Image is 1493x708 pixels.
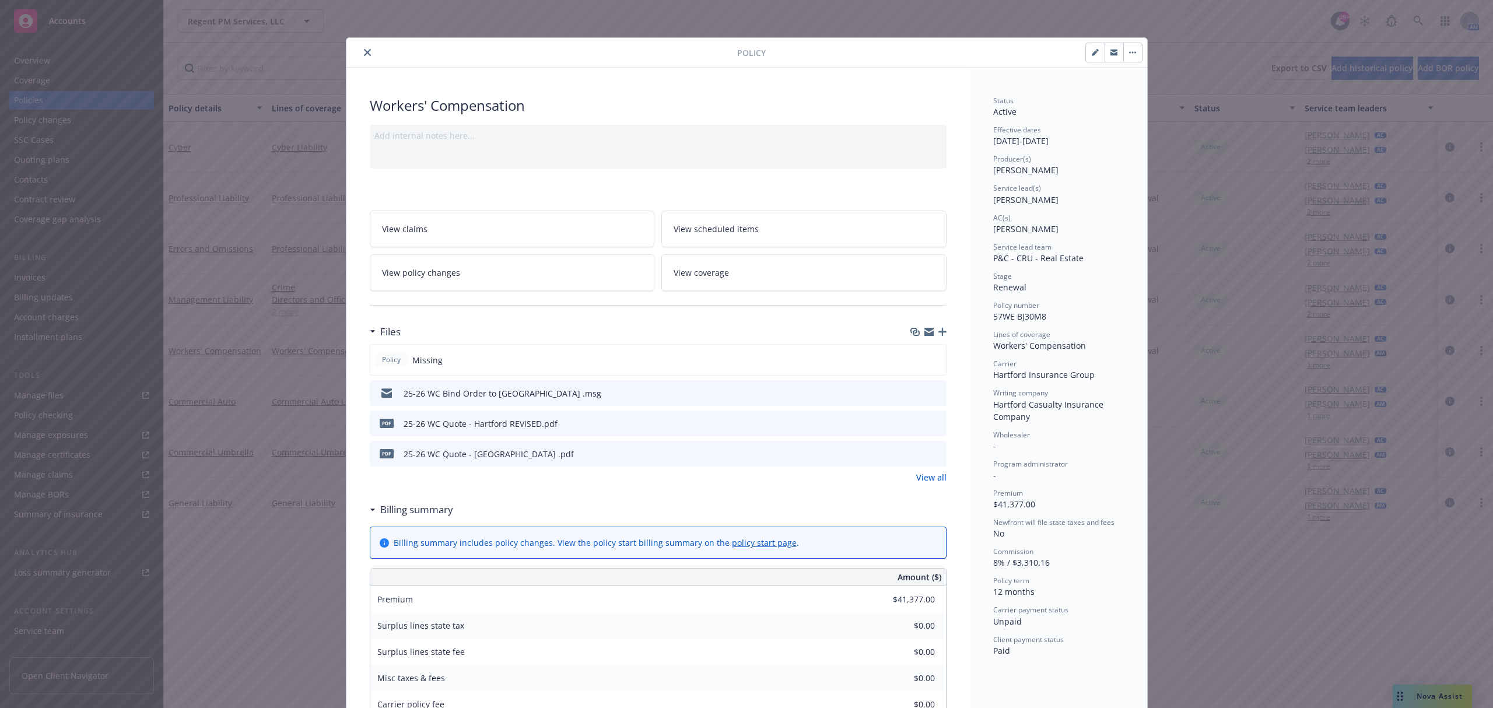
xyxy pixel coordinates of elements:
[404,448,574,460] div: 25-26 WC Quote - [GEOGRAPHIC_DATA] .pdf
[993,440,996,451] span: -
[993,311,1046,322] span: 57WE BJ30M8
[993,96,1014,106] span: Status
[380,502,453,517] h3: Billing summary
[931,387,942,399] button: preview file
[674,223,759,235] span: View scheduled items
[993,388,1048,398] span: Writing company
[380,324,401,339] h3: Files
[993,528,1004,539] span: No
[382,223,427,235] span: View claims
[931,418,942,430] button: preview file
[993,125,1124,147] div: [DATE] - [DATE]
[993,282,1026,293] span: Renewal
[993,586,1035,597] span: 12 months
[374,129,942,142] div: Add internal notes here...
[661,254,947,291] a: View coverage
[377,594,413,605] span: Premium
[866,591,942,608] input: 0.00
[380,419,394,427] span: pdf
[370,324,401,339] div: Files
[993,635,1064,644] span: Client payment status
[993,300,1039,310] span: Policy number
[993,183,1041,193] span: Service lead(s)
[382,267,460,279] span: View policy changes
[370,502,453,517] div: Billing summary
[370,211,655,247] a: View claims
[993,369,1095,380] span: Hartford Insurance Group
[993,330,1050,339] span: Lines of coverage
[993,359,1017,369] span: Carrier
[993,399,1106,422] span: Hartford Casualty Insurance Company
[913,387,922,399] button: download file
[866,617,942,635] input: 0.00
[993,164,1059,176] span: [PERSON_NAME]
[993,616,1022,627] span: Unpaid
[360,45,374,59] button: close
[377,672,445,684] span: Misc taxes & fees
[993,546,1033,556] span: Commission
[993,223,1059,234] span: [PERSON_NAME]
[993,253,1084,264] span: P&C - CRU - Real Estate
[993,154,1031,164] span: Producer(s)
[898,571,941,583] span: Amount ($)
[412,354,443,366] span: Missing
[404,418,558,430] div: 25-26 WC Quote - Hartford REVISED.pdf
[866,670,942,687] input: 0.00
[993,469,996,481] span: -
[737,47,766,59] span: Policy
[931,448,942,460] button: preview file
[377,646,465,657] span: Surplus lines state fee
[993,194,1059,205] span: [PERSON_NAME]
[993,499,1035,510] span: $41,377.00
[380,355,403,365] span: Policy
[377,620,464,631] span: Surplus lines state tax
[993,576,1029,586] span: Policy term
[913,418,922,430] button: download file
[993,106,1017,117] span: Active
[370,96,947,115] div: Workers' Compensation
[993,557,1050,568] span: 8% / $3,310.16
[993,430,1030,440] span: Wholesaler
[732,537,797,548] a: policy start page
[394,537,799,549] div: Billing summary includes policy changes. View the policy start billing summary on the .
[993,605,1068,615] span: Carrier payment status
[380,449,394,458] span: pdf
[993,271,1012,281] span: Stage
[993,213,1011,223] span: AC(s)
[993,459,1068,469] span: Program administrator
[661,211,947,247] a: View scheduled items
[866,643,942,661] input: 0.00
[404,387,601,399] div: 25-26 WC Bind Order to [GEOGRAPHIC_DATA] .msg
[993,488,1023,498] span: Premium
[674,267,729,279] span: View coverage
[913,448,922,460] button: download file
[993,242,1052,252] span: Service lead team
[993,517,1115,527] span: Newfront will file state taxes and fees
[993,645,1010,656] span: Paid
[370,254,655,291] a: View policy changes
[916,471,947,483] a: View all
[993,339,1124,352] div: Workers' Compensation
[993,125,1041,135] span: Effective dates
